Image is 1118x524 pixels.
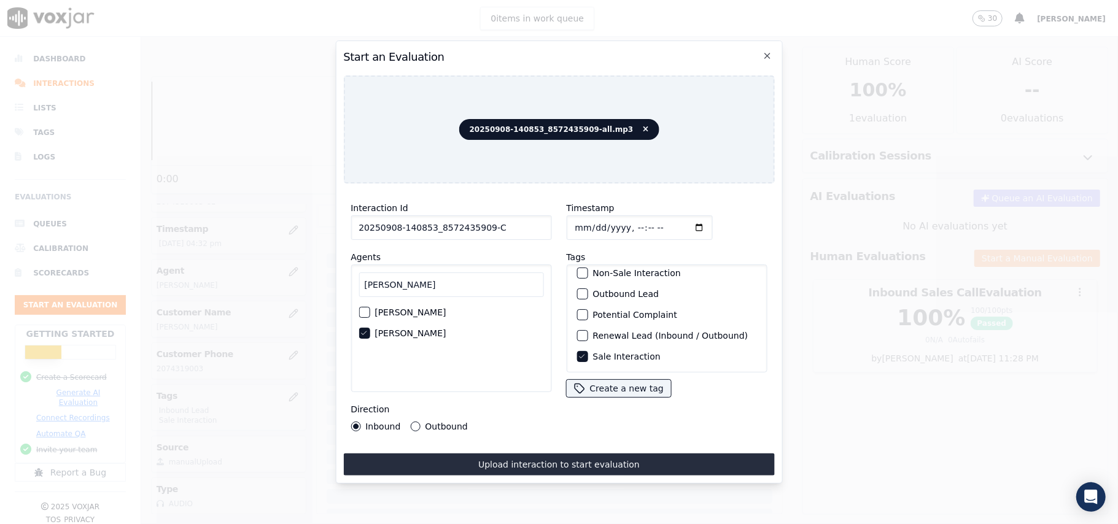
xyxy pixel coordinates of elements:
[1076,482,1106,512] div: Open Intercom Messenger
[351,203,408,213] label: Interaction Id
[592,331,748,340] label: Renewal Lead (Inbound / Outbound)
[359,272,543,297] input: Search Agents...
[343,48,774,66] h2: Start an Evaluation
[365,422,400,431] label: Inbound
[375,308,446,317] label: [PERSON_NAME]
[351,215,551,240] input: reference id, file name, etc
[459,119,659,140] span: 20250908-140853_8572435909-all.mp3
[592,290,659,298] label: Outbound Lead
[351,404,389,414] label: Direction
[351,252,381,262] label: Agents
[592,352,660,361] label: Sale Interaction
[343,453,774,476] button: Upload interaction to start evaluation
[592,269,680,277] label: Non-Sale Interaction
[592,310,677,319] label: Potential Complaint
[566,203,614,213] label: Timestamp
[566,252,585,262] label: Tags
[375,329,446,337] label: [PERSON_NAME]
[425,422,467,431] label: Outbound
[566,380,670,397] button: Create a new tag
